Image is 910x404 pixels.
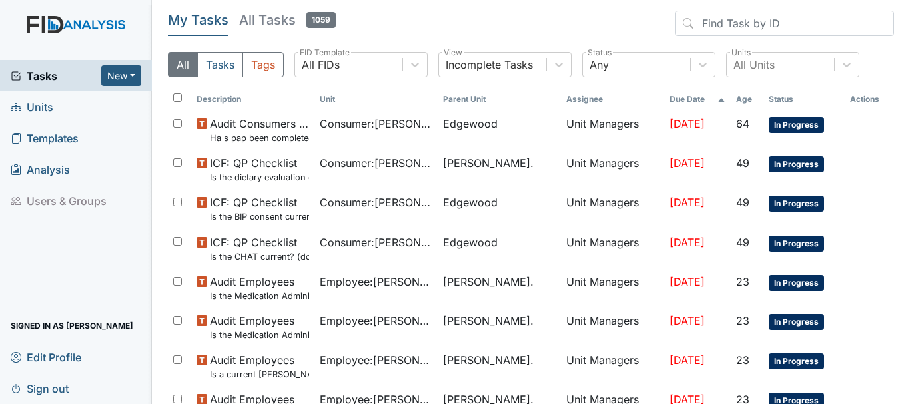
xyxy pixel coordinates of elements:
[168,52,198,77] button: All
[210,290,309,302] small: Is the Medication Administration Test and 2 observation checklist (hire after 10/07) found in the...
[561,347,664,386] td: Unit Managers
[736,156,749,170] span: 49
[769,196,824,212] span: In Progress
[239,11,336,29] h5: All Tasks
[242,52,284,77] button: Tags
[210,155,309,184] span: ICF: QP Checklist Is the dietary evaluation current? (document the date in the comment section)
[11,159,70,180] span: Analysis
[561,268,664,307] td: Unit Managers
[769,314,824,330] span: In Progress
[736,236,749,249] span: 49
[664,88,731,110] th: Toggle SortBy
[210,234,309,263] span: ICF: QP Checklist Is the CHAT current? (document the date in the comment section)
[446,57,533,73] div: Incomplete Tasks
[561,189,664,228] td: Unit Managers
[210,368,309,381] small: Is a current [PERSON_NAME] Training certificate found in the file (1 year)?
[191,88,314,110] th: Toggle SortBy
[11,97,53,117] span: Units
[733,57,775,73] div: All Units
[670,275,705,288] span: [DATE]
[320,116,432,132] span: Consumer : [PERSON_NAME]
[736,353,749,367] span: 23
[769,156,824,172] span: In Progress
[443,194,498,210] span: Edgewood
[561,88,664,110] th: Assignee
[210,313,309,341] span: Audit Employees Is the Medication Administration certificate found in the file?
[736,314,749,327] span: 23
[168,52,284,77] div: Type filter
[443,234,498,250] span: Edgewood
[320,194,432,210] span: Consumer : [PERSON_NAME]
[561,229,664,268] td: Unit Managers
[675,11,894,36] input: Find Task by ID
[320,274,432,290] span: Employee : [PERSON_NAME]
[173,93,182,102] input: Toggle All Rows Selected
[306,12,336,28] span: 1059
[11,347,81,367] span: Edit Profile
[443,274,534,290] span: [PERSON_NAME].
[320,313,432,329] span: Employee : [PERSON_NAME]
[670,196,705,209] span: [DATE]
[314,88,438,110] th: Toggle SortBy
[11,68,101,84] a: Tasks
[101,65,141,86] button: New
[210,329,309,341] small: Is the Medication Administration certificate found in the file?
[168,11,228,29] h5: My Tasks
[736,117,749,130] span: 64
[11,378,69,399] span: Sign out
[736,196,749,209] span: 49
[769,353,824,369] span: In Progress
[670,156,705,170] span: [DATE]
[561,150,664,189] td: Unit Managers
[590,57,609,73] div: Any
[197,52,243,77] button: Tasks
[670,314,705,327] span: [DATE]
[11,128,79,148] span: Templates
[769,117,824,133] span: In Progress
[210,210,309,223] small: Is the BIP consent current? (document the date, BIP number in the comment section)
[302,57,340,73] div: All FIDs
[763,88,845,110] th: Toggle SortBy
[320,352,432,368] span: Employee : [PERSON_NAME]
[443,155,534,171] span: [PERSON_NAME].
[210,274,309,302] span: Audit Employees Is the Medication Administration Test and 2 observation checklist (hire after 10/...
[210,171,309,184] small: Is the dietary evaluation current? (document the date in the comment section)
[320,155,432,171] span: Consumer : [PERSON_NAME]
[11,315,133,336] span: Signed in as [PERSON_NAME]
[670,117,705,130] span: [DATE]
[845,88,894,110] th: Actions
[210,352,309,381] span: Audit Employees Is a current MANDT Training certificate found in the file (1 year)?
[210,116,309,144] span: Audit Consumers Charts Ha s pap been completed for all females over 18 or is there evidence that ...
[443,116,498,132] span: Edgewood
[210,250,309,263] small: Is the CHAT current? (document the date in the comment section)
[769,236,824,252] span: In Progress
[736,275,749,288] span: 23
[769,275,824,291] span: In Progress
[443,352,534,368] span: [PERSON_NAME].
[210,132,309,144] small: Ha s pap been completed for all [DEMOGRAPHIC_DATA] over 18 or is there evidence that one is not r...
[561,110,664,150] td: Unit Managers
[561,307,664,347] td: Unit Managers
[320,234,432,250] span: Consumer : [PERSON_NAME]
[670,236,705,249] span: [DATE]
[210,194,309,223] span: ICF: QP Checklist Is the BIP consent current? (document the date, BIP number in the comment section)
[443,313,534,329] span: [PERSON_NAME].
[438,88,561,110] th: Toggle SortBy
[670,353,705,367] span: [DATE]
[731,88,763,110] th: Toggle SortBy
